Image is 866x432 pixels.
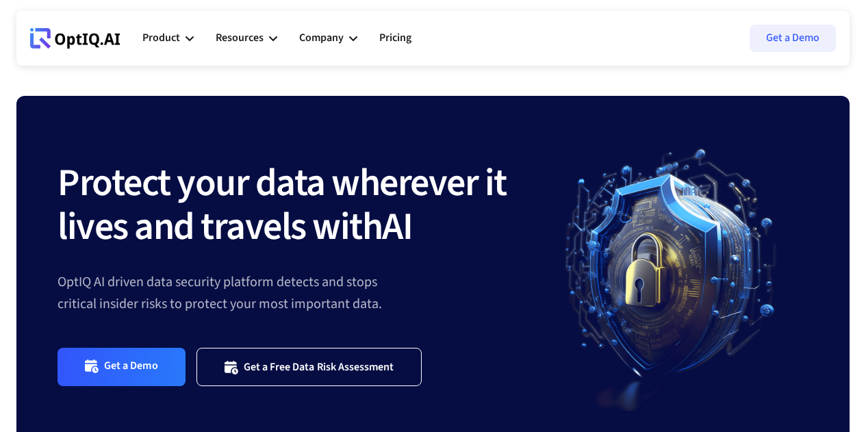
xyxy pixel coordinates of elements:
[216,29,264,47] div: Resources
[196,348,422,385] a: Get a Free Data Risk Assessment
[299,29,344,47] div: Company
[299,18,357,59] div: Company
[30,48,31,49] div: Webflow Homepage
[104,359,158,374] div: Get a Demo
[244,360,394,374] div: Get a Free Data Risk Assessment
[58,271,535,315] div: OptIQ AI driven data security platform detects and stops critical insider risks to protect your m...
[750,25,836,52] a: Get a Demo
[30,18,120,59] a: Webflow Homepage
[58,348,186,385] a: Get a Demo
[216,18,277,59] div: Resources
[382,200,412,254] strong: AI
[142,29,180,47] div: Product
[142,18,194,59] div: Product
[379,18,411,59] a: Pricing
[58,156,507,254] strong: Protect your data wherever it lives and travels with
